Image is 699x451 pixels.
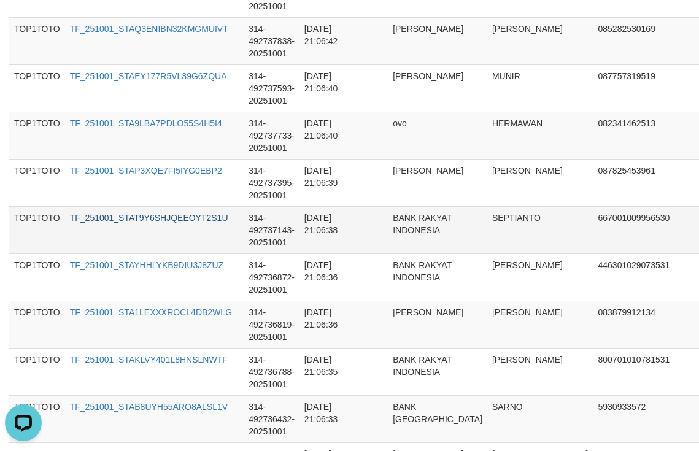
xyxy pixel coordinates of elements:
td: [PERSON_NAME] [388,17,487,64]
td: BANK RAKYAT INDONESIA [388,253,487,301]
a: TF_251001_STA1LEXXXROCL4DB2WLG [70,307,232,317]
td: 314-492737395-20251001 [244,159,299,206]
td: [PERSON_NAME] [388,301,487,348]
a: TF_251001_STAYHHLYKB9DIU3J8ZUZ [70,260,224,270]
button: Open LiveChat chat widget [5,5,42,42]
a: TF_251001_STAEY177R5VL39G6ZQUA [70,71,227,81]
a: TF_251001_STAQ3ENIBN32KMGMUIVT [70,24,228,34]
td: TOP1TOTO [9,253,65,301]
td: TOP1TOTO [9,206,65,253]
td: [PERSON_NAME] [487,159,593,206]
td: 314-492737593-20251001 [244,64,299,112]
td: TOP1TOTO [9,348,65,395]
a: TF_251001_STAT9Y6SHJQEEOYT2S1U [70,213,228,223]
td: TOP1TOTO [9,159,65,206]
td: [DATE] 21:06:36 [299,301,355,348]
td: BANK RAKYAT INDONESIA [388,348,487,395]
td: [PERSON_NAME] [388,159,487,206]
td: SARNO [487,395,593,442]
td: SEPTIANTO [487,206,593,253]
td: 314-492736819-20251001 [244,301,299,348]
td: MUNIR [487,64,593,112]
td: 314-492736872-20251001 [244,253,299,301]
td: [DATE] 21:06:35 [299,348,355,395]
td: [PERSON_NAME] [388,64,487,112]
td: HERMAWAN [487,112,593,159]
td: 314-492737143-20251001 [244,206,299,253]
td: ovo [388,112,487,159]
td: [DATE] 21:06:40 [299,112,355,159]
a: TF_251001_STAB8UYH55ARO8ALSL1V [70,402,228,412]
td: [PERSON_NAME] [487,301,593,348]
td: [PERSON_NAME] [487,348,593,395]
td: [DATE] 21:06:38 [299,206,355,253]
a: TF_251001_STAKLVY401L8HNSLNWTF [70,355,228,364]
td: [DATE] 21:06:39 [299,159,355,206]
td: BANK RAKYAT INDONESIA [388,206,487,253]
td: TOP1TOTO [9,395,65,442]
td: TOP1TOTO [9,112,65,159]
td: TOP1TOTO [9,301,65,348]
td: TOP1TOTO [9,64,65,112]
td: [PERSON_NAME] [487,17,593,64]
td: [DATE] 21:06:42 [299,17,355,64]
td: [DATE] 21:06:36 [299,253,355,301]
td: [PERSON_NAME] [487,253,593,301]
td: [DATE] 21:06:40 [299,64,355,112]
td: 314-492736432-20251001 [244,395,299,442]
a: TF_251001_STA9LBA7PDLO55S4H5I4 [70,118,222,128]
td: [DATE] 21:06:33 [299,395,355,442]
td: TOP1TOTO [9,17,65,64]
td: 314-492737838-20251001 [244,17,299,64]
td: 314-492737733-20251001 [244,112,299,159]
td: 314-492736788-20251001 [244,348,299,395]
a: TF_251001_STAP3XQE7FI5IYG0EBP2 [70,166,222,175]
td: BANK [GEOGRAPHIC_DATA] [388,395,487,442]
